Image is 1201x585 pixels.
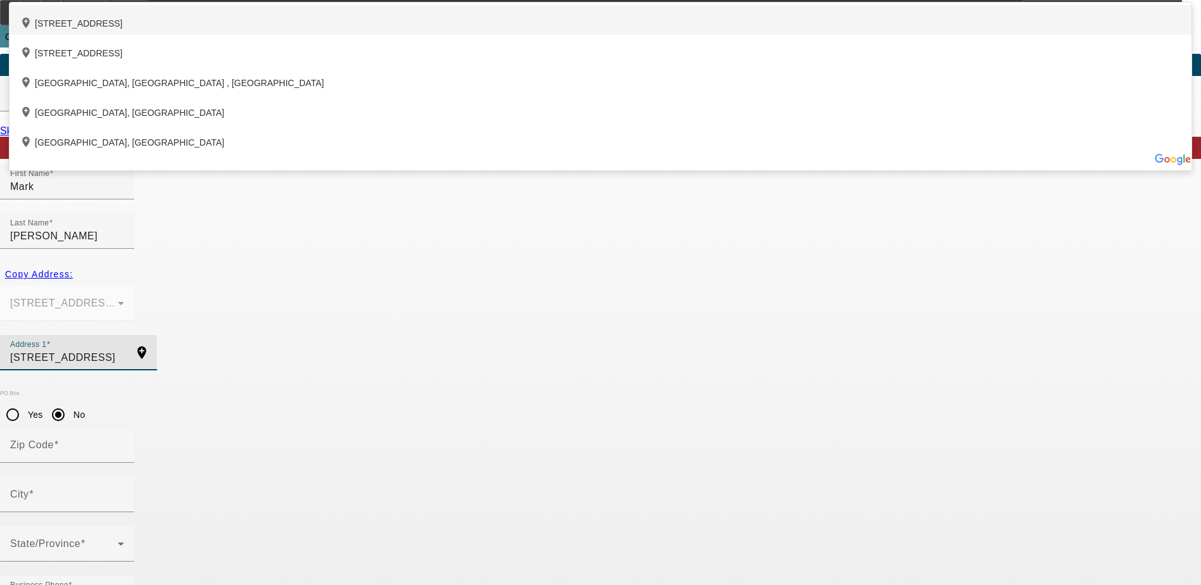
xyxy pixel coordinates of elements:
div: [STREET_ADDRESS] [9,5,1192,35]
div: [GEOGRAPHIC_DATA], [GEOGRAPHIC_DATA] [9,94,1192,124]
mat-icon: add_location [127,345,157,360]
mat-icon: add_location [20,135,35,151]
mat-label: Address 1 [10,341,46,349]
mat-icon: add_location [20,46,35,61]
img: Powered by Google [1154,154,1192,165]
span: Copy Address: [5,269,73,279]
mat-icon: add_location [20,76,35,91]
div: [GEOGRAPHIC_DATA], [GEOGRAPHIC_DATA] [9,124,1192,154]
mat-label: City [10,489,29,500]
span: Opportunity / 102500363 / SRT Towing / [PERSON_NAME] [5,32,279,42]
mat-icon: add_location [20,16,35,32]
mat-label: State/Province [10,538,80,549]
mat-icon: add_location [20,106,35,121]
label: Yes [25,408,43,421]
div: [STREET_ADDRESS] [9,35,1192,65]
mat-label: First Name [10,170,49,178]
div: [GEOGRAPHIC_DATA], [GEOGRAPHIC_DATA] , [GEOGRAPHIC_DATA] [9,65,1192,94]
mat-label: Last Name [10,219,49,227]
mat-label: Zip Code [10,439,54,450]
label: No [71,408,85,421]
